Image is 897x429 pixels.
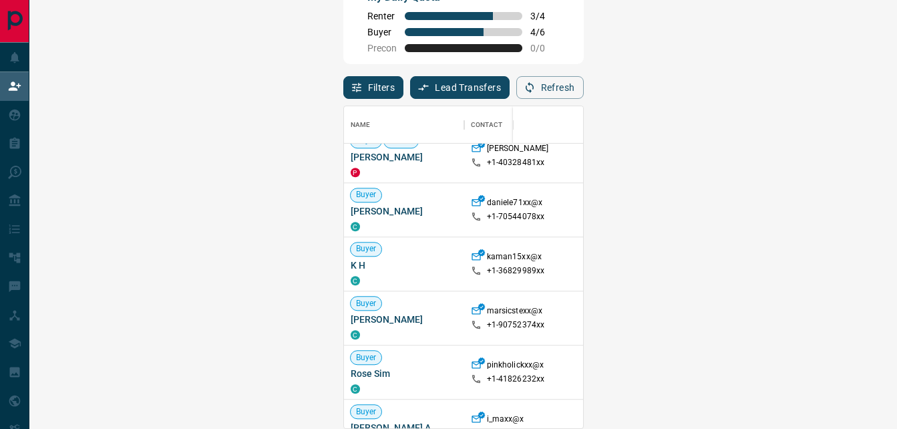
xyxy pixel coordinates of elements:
[487,305,543,319] p: marsicstexx@x
[351,352,382,364] span: Buyer
[351,259,458,272] span: K H
[351,367,458,380] span: Rose Sim
[516,76,584,99] button: Refresh
[530,43,560,53] span: 0 / 0
[351,136,382,147] span: Buyer
[410,76,510,99] button: Lead Transfers
[530,11,560,21] span: 3 / 4
[343,76,404,99] button: Filters
[487,414,524,428] p: i_maxx@x
[471,106,503,144] div: Contact
[351,298,382,309] span: Buyer
[344,106,464,144] div: Name
[351,150,458,164] span: [PERSON_NAME]
[351,384,360,394] div: condos.ca
[487,143,549,157] p: [PERSON_NAME]
[351,168,360,177] div: property.ca
[487,251,542,265] p: kaman15xx@x
[351,106,371,144] div: Name
[487,374,545,385] p: +1- 41826232xx
[367,43,397,53] span: Precon
[351,204,458,218] span: [PERSON_NAME]
[367,11,397,21] span: Renter
[487,265,545,277] p: +1- 36829989xx
[351,276,360,285] div: condos.ca
[487,360,544,374] p: pinkholickxx@x
[351,406,382,418] span: Buyer
[384,136,418,147] span: Renter
[487,197,543,211] p: daniele71xx@x
[351,313,458,326] span: [PERSON_NAME]
[367,27,397,37] span: Buyer
[351,190,382,201] span: Buyer
[351,330,360,339] div: condos.ca
[487,319,545,331] p: +1- 90752374xx
[530,27,560,37] span: 4 / 6
[351,244,382,255] span: Buyer
[487,211,545,223] p: +1- 70544078xx
[487,157,545,168] p: +1- 40328481xx
[351,222,360,231] div: condos.ca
